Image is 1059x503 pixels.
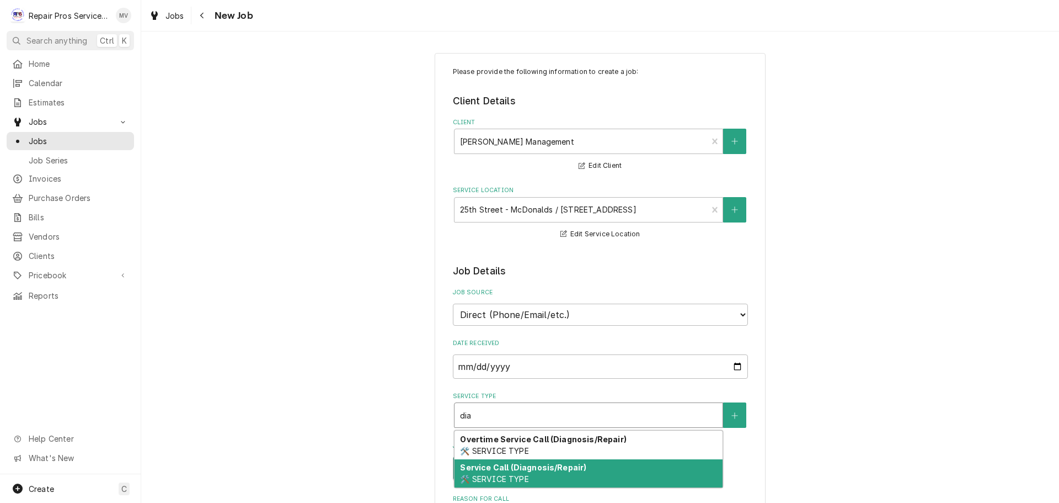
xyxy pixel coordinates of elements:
span: Clients [29,250,129,262]
div: Repair Pros Services Inc [29,10,110,22]
strong: Overtime Service Call (Diagnosis/Repair) [460,435,626,444]
span: Home [29,58,129,70]
button: Edit Service Location [559,227,642,241]
a: Job Series [7,151,134,170]
button: Create New Client [723,129,746,154]
span: Create [29,484,54,494]
a: Reports [7,287,134,305]
div: Mindy Volker's Avatar [116,8,131,23]
strong: Service Call (Diagnosis/Repair) [460,463,586,472]
a: Go to Pricebook [7,266,134,284]
div: Date Received [453,339,748,378]
svg: Create New Client [731,137,738,145]
span: Job Series [29,155,129,166]
button: Create New Service [723,403,746,428]
a: Jobs [145,7,189,25]
div: Client [453,118,748,173]
input: yyyy-mm-dd [453,354,748,379]
a: Go to What's New [7,449,134,467]
span: Vendors [29,231,129,242]
div: Repair Pros Services Inc's Avatar [10,8,25,23]
button: Search anythingCtrlK [7,31,134,50]
a: Home [7,55,134,73]
span: Ctrl [100,35,114,46]
span: Invoices [29,173,129,184]
label: Date Received [453,339,748,348]
div: Job Type [453,442,748,481]
label: Service Type [453,392,748,401]
a: Estimates [7,93,134,112]
span: K [122,35,127,46]
a: Purchase Orders [7,189,134,207]
span: Purchase Orders [29,192,129,204]
label: Job Type [453,442,748,451]
legend: Client Details [453,94,748,108]
button: Edit Client [577,159,623,173]
label: Service Location [453,186,748,195]
a: Clients [7,247,134,265]
span: Jobs [165,10,184,22]
a: Vendors [7,227,134,246]
span: Bills [29,211,129,223]
a: Calendar [7,74,134,92]
div: Service Type [453,392,748,428]
span: Help Center [29,433,127,444]
a: Go to Help Center [7,430,134,448]
a: Bills [7,208,134,226]
a: Jobs [7,132,134,150]
span: New Job [211,8,253,23]
span: Jobs [29,116,112,128]
span: 🛠️ SERVICE TYPE [460,474,528,484]
legend: Job Details [453,264,748,278]
span: Calendar [29,77,129,89]
label: Job Source [453,288,748,297]
span: Reports [29,290,129,301]
svg: Create New Location [731,206,738,214]
span: Estimates [29,97,129,108]
span: Search anything [26,35,87,46]
div: Service Location [453,186,748,241]
div: Job Source [453,288,748,325]
span: Jobs [29,135,129,147]
span: Pricebook [29,269,112,281]
span: 🛠️ SERVICE TYPE [460,446,528,456]
button: Navigate back [194,7,211,24]
span: C [121,483,127,495]
span: What's New [29,452,127,464]
a: Go to Jobs [7,113,134,131]
p: Please provide the following information to create a job: [453,67,748,77]
button: Create New Location [723,197,746,223]
label: Client [453,118,748,127]
a: Invoices [7,170,134,188]
div: R [10,8,25,23]
svg: Create New Service [731,412,738,420]
div: MV [116,8,131,23]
